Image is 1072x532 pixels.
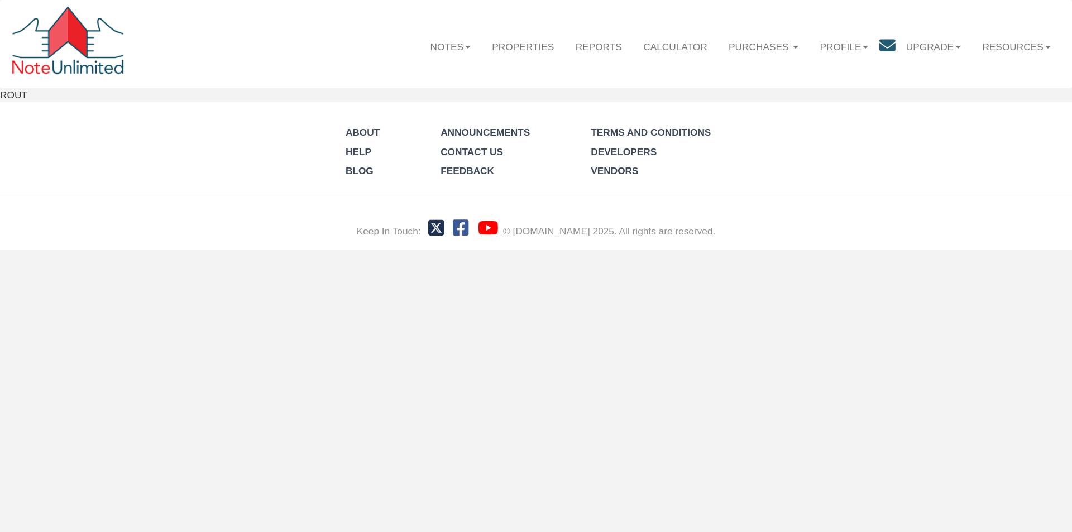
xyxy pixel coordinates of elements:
a: Announcements [441,127,530,138]
a: Notes [419,30,481,63]
a: Feedback [441,165,494,176]
a: Help [346,146,371,157]
a: Blog [346,165,374,176]
a: About [346,127,380,138]
a: Purchases [718,30,810,63]
a: Profile [809,30,879,63]
div: © [DOMAIN_NAME] 2025. All rights are reserved. [503,224,715,238]
a: Vendors [591,165,638,176]
a: Properties [481,30,564,63]
a: Reports [564,30,633,63]
a: Contact Us [441,146,503,157]
a: Calculator [633,30,718,63]
a: Resources [971,30,1061,63]
a: Terms and Conditions [591,127,711,138]
a: Developers [591,146,657,157]
a: Upgrade [896,30,972,63]
div: Keep In Touch: [357,224,421,238]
